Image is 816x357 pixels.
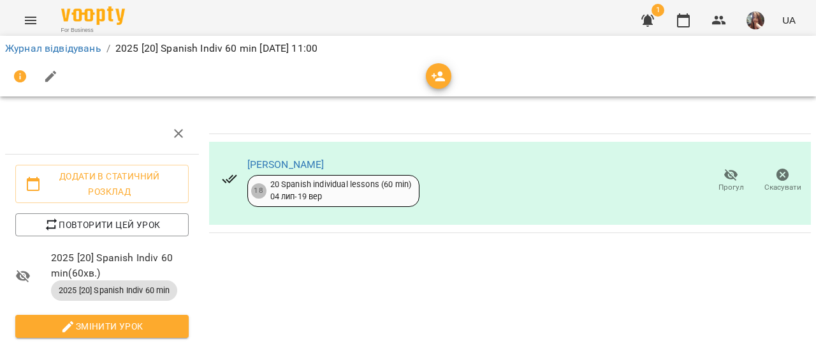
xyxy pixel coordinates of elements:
p: 2025 [20] Spanish Indiv 60 min [DATE] 11:00 [115,41,317,56]
span: Змінити урок [25,319,178,334]
span: Додати в статичний розклад [25,169,178,199]
button: Скасувати [757,163,808,199]
button: Повторити цей урок [15,213,189,236]
span: Повторити цей урок [25,217,178,232]
span: For Business [61,26,125,34]
div: 18 [251,183,266,199]
span: 1 [652,4,664,17]
span: 2025 [20] Spanish Indiv 60 min [51,285,177,296]
a: Журнал відвідувань [5,42,101,54]
button: UA [777,8,801,32]
img: Voopty Logo [61,6,125,25]
img: 0ee1f4be303f1316836009b6ba17c5c5.jpeg [747,11,764,29]
span: Скасувати [764,182,801,193]
a: [PERSON_NAME] [247,158,324,171]
button: Змінити урок [15,315,189,338]
button: Menu [15,5,46,36]
nav: breadcrumb [5,41,811,56]
li: / [106,41,110,56]
span: UA [782,13,796,27]
span: Прогул [718,182,744,193]
div: 20 Spanish individual lessons (60 min) 04 лип - 19 вер [270,179,412,202]
button: Додати в статичний розклад [15,165,189,203]
span: 2025 [20] Spanish Indiv 60 min ( 60 хв. ) [51,250,189,280]
button: Прогул [705,163,757,199]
